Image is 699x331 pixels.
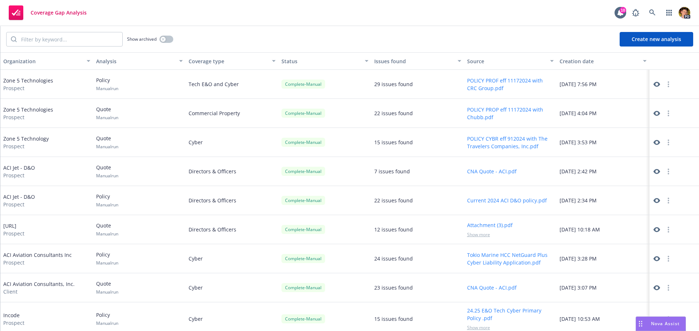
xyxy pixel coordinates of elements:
span: Show archived [127,36,157,42]
div: [DATE] 3:28 PM [557,244,649,273]
div: [DATE] 3:07 PM [557,273,649,302]
button: Create new analysis [620,32,693,47]
div: [DATE] 2:34 PM [557,186,649,215]
div: ACI Jet - D&O [3,164,35,179]
span: Show more [467,324,490,331]
div: Source [467,57,546,65]
button: Creation date [557,52,649,70]
div: Quote [96,222,118,237]
div: Policy [96,193,118,208]
a: Report a Bug [628,5,643,20]
span: Client [3,288,75,295]
button: Organization [0,52,93,70]
button: Status [279,52,371,70]
div: ACI Aviation Consultants, Inc. [3,280,75,295]
span: Prospect [3,230,24,237]
div: 12 issues found [374,226,413,233]
span: Manual run [96,289,118,295]
a: Search [645,5,660,20]
div: ACI Aviation Consultants Inc [3,251,72,266]
span: Manual run [96,85,118,92]
div: ACI Jet - D&O [3,193,35,208]
div: Complete - Manual [281,283,325,292]
img: photo [679,7,690,19]
div: [DATE] 10:18 AM [557,215,649,244]
span: Manual run [96,231,118,237]
div: 29 issues found [374,80,413,88]
button: POLICY CYBR eff 912024 with The Travelers Companies, Inc.pdf [467,135,554,150]
div: Commercial Property [186,99,279,128]
svg: Search [11,36,17,42]
a: Coverage Gap Analysis [6,3,90,23]
div: 10 [620,7,626,13]
div: Complete - Manual [281,80,325,89]
div: 22 issues found [374,109,413,117]
span: Manual run [96,144,118,150]
div: Quote [96,105,118,121]
div: Complete - Manual [281,138,325,147]
div: Zone 5 Technology [3,135,49,150]
span: Manual run [96,202,118,208]
button: Issues found [371,52,464,70]
div: Complete - Manual [281,225,325,234]
div: Zone 5 Technologies [3,106,53,121]
button: POLICY PROF eff 11172024 with CRC Group.pdf [467,77,554,92]
div: Policy [96,251,118,266]
div: [DATE] 4:04 PM [557,99,649,128]
span: Prospect [3,171,35,179]
div: Drag to move [636,317,645,331]
div: Analysis [96,57,175,65]
span: Manual run [96,173,118,179]
button: Coverage type [186,52,279,70]
div: Incode [3,311,24,327]
div: Complete - Manual [281,167,325,176]
div: [DATE] 7:56 PM [557,70,649,99]
div: Complete - Manual [281,254,325,263]
span: Manual run [96,320,118,326]
div: Directors & Officers [186,157,279,186]
span: Coverage Gap Analysis [31,10,87,16]
div: 23 issues found [374,284,413,291]
div: [URL] [3,222,24,237]
div: Zone 5 Technologies [3,77,53,92]
div: Status [281,57,360,65]
div: [DATE] 3:53 PM [557,128,649,157]
div: [DATE] 2:42 PM [557,157,649,186]
span: Manual run [96,114,118,121]
div: Cyber [186,273,279,302]
span: Prospect [3,84,53,92]
div: Organization [3,57,82,65]
span: Prospect [3,319,24,327]
span: Prospect [3,201,35,208]
div: Complete - Manual [281,196,325,205]
button: Attachment (3).pdf [467,221,513,229]
button: Source [464,52,557,70]
button: Current 2024 ACI D&O policy.pdf [467,197,547,204]
div: Directors & Officers [186,215,279,244]
div: Quote [96,134,118,150]
div: Issues found [374,57,453,65]
button: POLICY PROP eff 11172024 with Chubb.pdf [467,106,554,121]
div: Complete - Manual [281,314,325,323]
input: Filter by keyword... [17,32,122,46]
div: Policy [96,311,118,326]
div: Cyber [186,244,279,273]
div: Creation date [560,57,639,65]
div: Tech E&O and Cyber [186,70,279,99]
div: Directors & Officers [186,186,279,215]
div: Quote [96,280,118,295]
button: Analysis [93,52,186,70]
div: Coverage type [189,57,268,65]
button: Nova Assist [636,316,686,331]
span: Manual run [96,260,118,266]
div: Cyber [186,128,279,157]
div: Policy [96,76,118,92]
a: Switch app [662,5,676,20]
button: CNA Quote - ACI.pdf [467,284,517,291]
div: Quote [96,164,118,179]
div: 22 issues found [374,197,413,204]
span: Prospect [3,142,49,150]
span: Show more [467,231,490,238]
button: CNA Quote - ACI.pdf [467,167,517,175]
div: 15 issues found [374,138,413,146]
